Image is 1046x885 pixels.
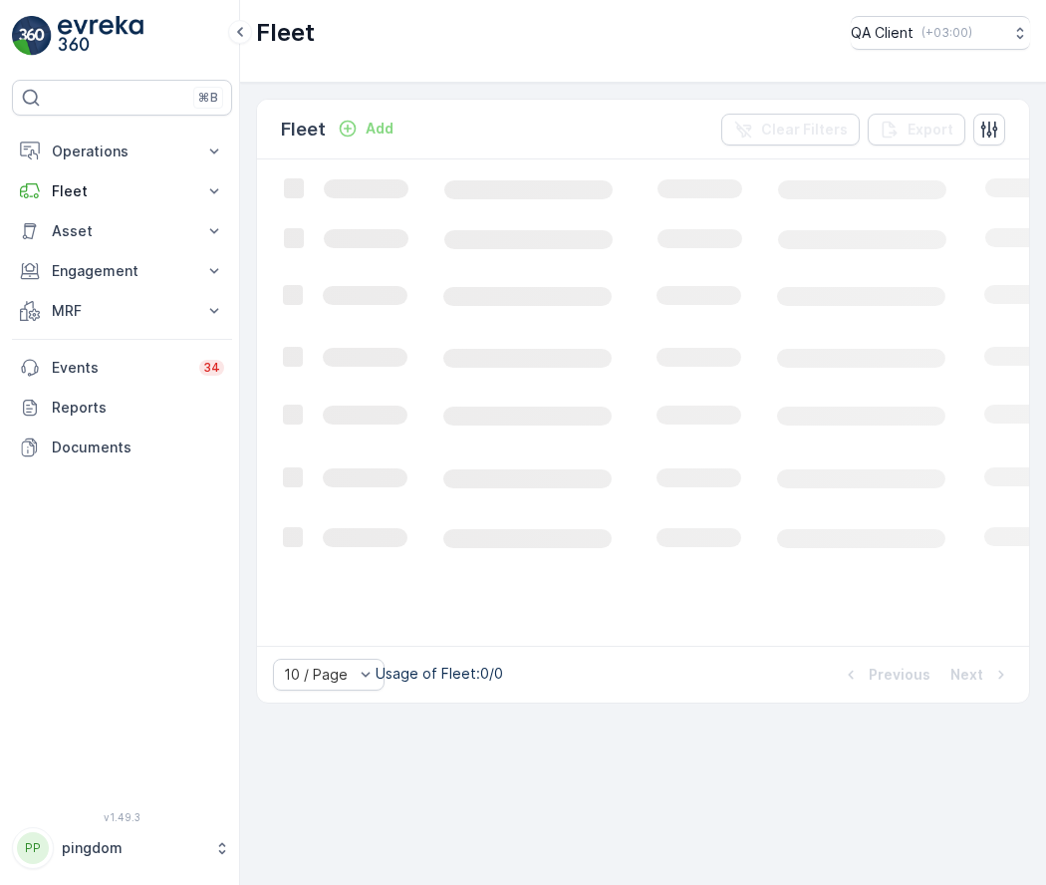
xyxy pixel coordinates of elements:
[12,827,232,869] button: PPpingdom
[721,114,860,146] button: Clear Filters
[52,398,224,418] p: Reports
[12,16,52,56] img: logo
[948,663,1013,687] button: Next
[950,665,983,685] p: Next
[376,664,503,684] p: Usage of Fleet : 0/0
[52,358,187,378] p: Events
[256,17,315,49] p: Fleet
[839,663,932,687] button: Previous
[12,291,232,331] button: MRF
[921,25,972,41] p: ( +03:00 )
[12,811,232,823] span: v 1.49.3
[203,360,220,376] p: 34
[12,388,232,428] a: Reports
[761,120,848,140] p: Clear Filters
[908,120,953,140] p: Export
[52,142,192,161] p: Operations
[52,221,192,241] p: Asset
[52,261,192,281] p: Engagement
[851,23,914,43] p: QA Client
[12,251,232,291] button: Engagement
[58,16,143,56] img: logo_light-DOdMpM7g.png
[12,428,232,467] a: Documents
[12,348,232,388] a: Events34
[12,132,232,171] button: Operations
[869,665,930,685] p: Previous
[366,119,393,139] p: Add
[851,16,1030,50] button: QA Client(+03:00)
[868,114,965,146] button: Export
[281,116,326,144] p: Fleet
[17,832,49,864] div: PP
[12,171,232,211] button: Fleet
[62,838,204,858] p: pingdom
[330,117,401,141] button: Add
[52,438,224,457] p: Documents
[198,90,218,106] p: ⌘B
[12,211,232,251] button: Asset
[52,181,192,201] p: Fleet
[52,301,192,321] p: MRF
